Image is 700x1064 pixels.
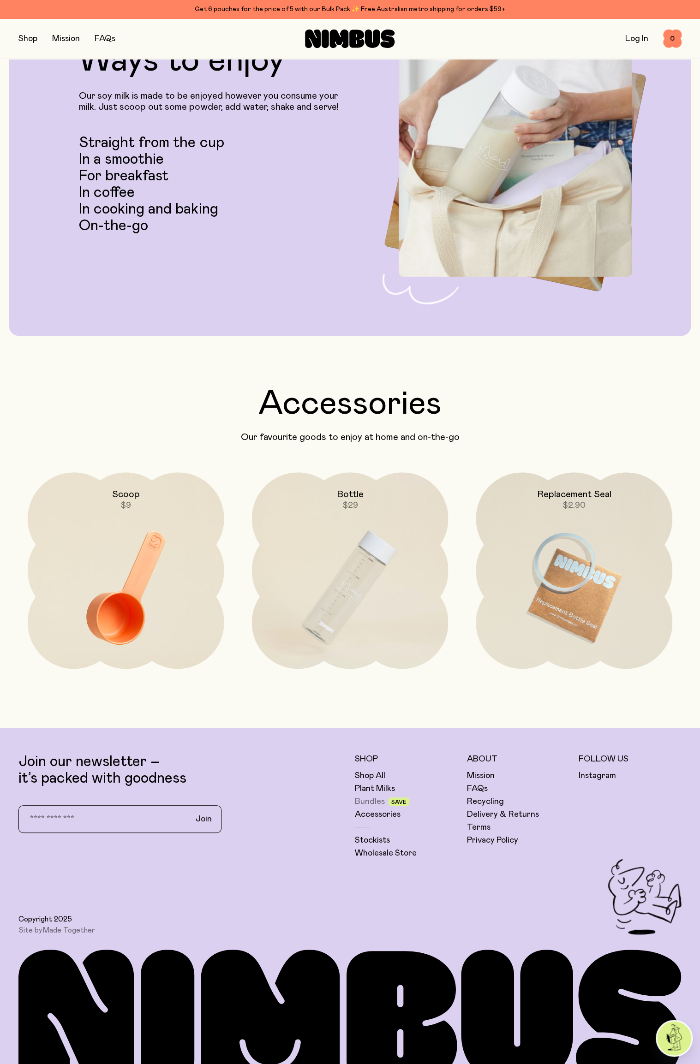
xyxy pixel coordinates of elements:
a: Plant Milks [355,783,395,794]
li: In coffee [79,184,345,201]
h2: Bottle [336,489,363,500]
span: Site by [18,926,95,935]
h5: Shop [355,754,458,765]
span: $29 [342,501,358,510]
a: Terms [467,822,490,833]
h5: About [467,754,569,765]
a: Scoop$9 [28,472,224,669]
a: Mission [467,770,494,781]
p: Our soy milk is made to be enjoyed however you consume your milk. Just scoop out some powder, add... [79,90,345,113]
h2: Ways to enjoy [79,44,345,77]
li: On-the-go [79,218,345,234]
a: Recycling [467,796,503,807]
a: Mission [52,35,80,43]
h5: Follow Us [579,754,682,765]
a: Bottle$29 [252,472,449,669]
h2: Accessories [18,387,682,421]
button: 0 [663,30,682,48]
h2: Replacement Seal [537,489,611,500]
button: Join [188,809,219,829]
span: Join [196,814,212,825]
h2: Scoop [112,489,140,500]
a: Privacy Policy [467,835,518,846]
a: Accessories [355,809,401,820]
li: In a smoothie [79,151,345,168]
span: $9 [120,501,131,510]
img: Placing Nimbus Shaker Bottle in tote bag [399,44,632,277]
a: Log In [625,35,648,43]
span: Save [391,799,407,805]
a: FAQs [467,783,487,794]
a: Shop All [355,770,385,781]
li: In cooking and baking [79,201,345,218]
li: For breakfast [79,168,345,184]
p: Join our newsletter – it’s packed with goodness [18,754,346,787]
a: Delivery & Returns [467,809,538,820]
a: Instagram [579,770,616,781]
a: Bundles [355,796,385,807]
span: $2.90 [562,501,586,510]
a: Made Together [42,927,95,934]
span: Copyright 2025 [18,915,72,924]
li: Straight from the cup [79,135,345,151]
a: Stockists [355,835,390,846]
div: Get 6 pouches for the price of 5 with our Bulk Pack ✨ Free Australian metro shipping for orders $59+ [18,4,682,15]
p: Our favourite goods to enjoy at home and on-the-go [18,432,682,443]
img: agent [657,1021,691,1055]
a: FAQs [95,35,115,43]
a: Wholesale Store [355,848,417,859]
a: Replacement Seal$2.90 [476,472,672,669]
